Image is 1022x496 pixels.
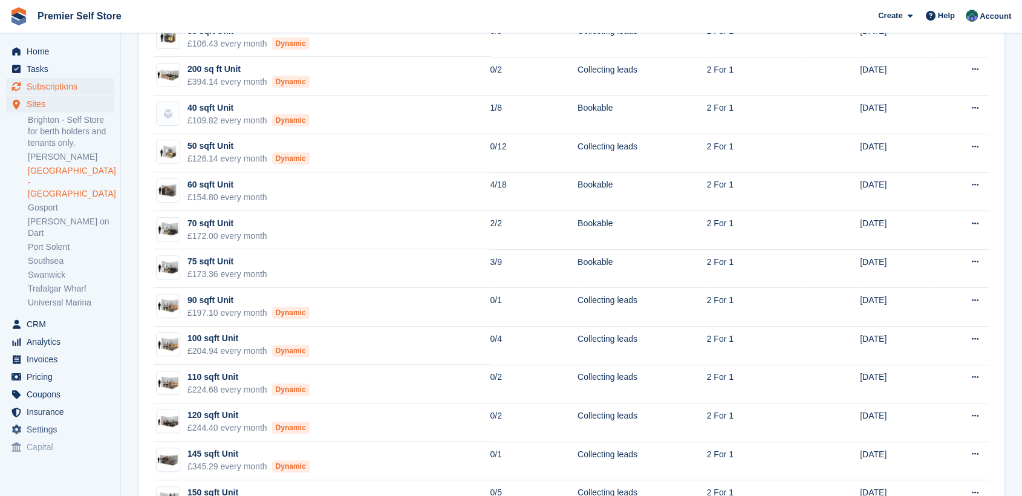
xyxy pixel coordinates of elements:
[27,333,99,350] span: Analytics
[490,172,578,211] td: 4/18
[6,60,114,77] a: menu
[578,403,707,442] td: Collecting leads
[860,211,934,250] td: [DATE]
[187,332,310,345] div: 100 sqft Unit
[6,96,114,113] a: menu
[28,165,114,200] a: [GEOGRAPHIC_DATA] - [GEOGRAPHIC_DATA]
[860,403,934,442] td: [DATE]
[187,114,310,127] div: £109.82 every month
[490,96,578,134] td: 1/8
[187,383,310,396] div: £224.68 every month
[980,10,1011,22] span: Account
[578,19,707,57] td: Collecting leads
[28,241,114,253] a: Port Solent
[187,102,310,114] div: 40 sqft Unit
[157,259,180,276] img: 75-sqft-unit.jpg
[578,327,707,365] td: Collecting leads
[860,96,934,134] td: [DATE]
[578,211,707,250] td: Bookable
[707,57,804,96] td: 2 For 1
[860,57,934,96] td: [DATE]
[272,345,310,357] div: Dynamic
[27,421,99,438] span: Settings
[28,202,114,214] a: Gosport
[28,114,114,149] a: Brighton - Self Store for berth holders and tenants only.
[28,269,114,281] a: Swanwick
[707,211,804,250] td: 2 For 1
[272,383,310,396] div: Dynamic
[157,143,180,161] img: 50-sqft-unit.jpg
[490,57,578,96] td: 0/2
[187,191,267,204] div: £154.80 every month
[860,365,934,403] td: [DATE]
[490,403,578,442] td: 0/2
[707,442,804,480] td: 2 For 1
[157,374,180,392] img: 100-sqft-unit.jpg
[860,172,934,211] td: [DATE]
[187,268,267,281] div: £173.36 every month
[578,96,707,134] td: Bookable
[878,10,902,22] span: Create
[157,220,180,238] img: 75-sqft-unit.jpg
[578,134,707,173] td: Collecting leads
[707,96,804,134] td: 2 For 1
[28,151,114,163] a: [PERSON_NAME]
[6,421,114,438] a: menu
[11,466,120,478] span: Storefront
[157,336,180,353] img: 100-sqft-unit.jpg
[157,182,180,200] img: 60-sqft-unit.jpg
[27,60,99,77] span: Tasks
[33,6,126,26] a: Premier Self Store
[272,38,310,50] div: Dynamic
[28,297,114,308] a: Universal Marina
[707,249,804,288] td: 2 For 1
[707,365,804,403] td: 2 For 1
[27,96,99,113] span: Sites
[187,140,310,152] div: 50 sqft Unit
[860,19,934,57] td: [DATE]
[27,78,99,95] span: Subscriptions
[490,19,578,57] td: 0/9
[272,76,310,88] div: Dynamic
[187,448,310,460] div: 145 sqft Unit
[157,67,180,84] img: 200-sqft-unit.jpg
[27,43,99,60] span: Home
[187,230,267,243] div: £172.00 every month
[6,368,114,385] a: menu
[6,403,114,420] a: menu
[27,439,99,455] span: Capital
[187,307,310,319] div: £197.10 every month
[187,178,267,191] div: 60 sqft Unit
[157,102,180,125] img: blank-unit-type-icon-ffbac7b88ba66c5e286b0e438baccc4b9c83835d4c34f86887a83fc20ec27e7b.svg
[578,365,707,403] td: Collecting leads
[490,288,578,327] td: 0/1
[272,307,310,319] div: Dynamic
[187,217,267,230] div: 70 sqft Unit
[27,403,99,420] span: Insurance
[187,38,310,50] div: £106.43 every month
[28,216,114,239] a: [PERSON_NAME] on Dart
[187,294,310,307] div: 90 sqft Unit
[187,255,267,268] div: 75 sqft Unit
[860,134,934,173] td: [DATE]
[860,249,934,288] td: [DATE]
[707,172,804,211] td: 2 For 1
[490,327,578,365] td: 0/4
[6,78,114,95] a: menu
[272,422,310,434] div: Dynamic
[187,76,310,88] div: £394.14 every month
[578,249,707,288] td: Bookable
[6,333,114,350] a: menu
[27,386,99,403] span: Coupons
[187,345,310,357] div: £204.94 every month
[28,255,114,267] a: Southsea
[707,288,804,327] td: 2 For 1
[707,403,804,442] td: 2 For 1
[490,365,578,403] td: 0/2
[860,442,934,480] td: [DATE]
[578,442,707,480] td: Collecting leads
[578,288,707,327] td: Collecting leads
[272,114,310,126] div: Dynamic
[27,351,99,368] span: Invoices
[272,460,310,472] div: Dynamic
